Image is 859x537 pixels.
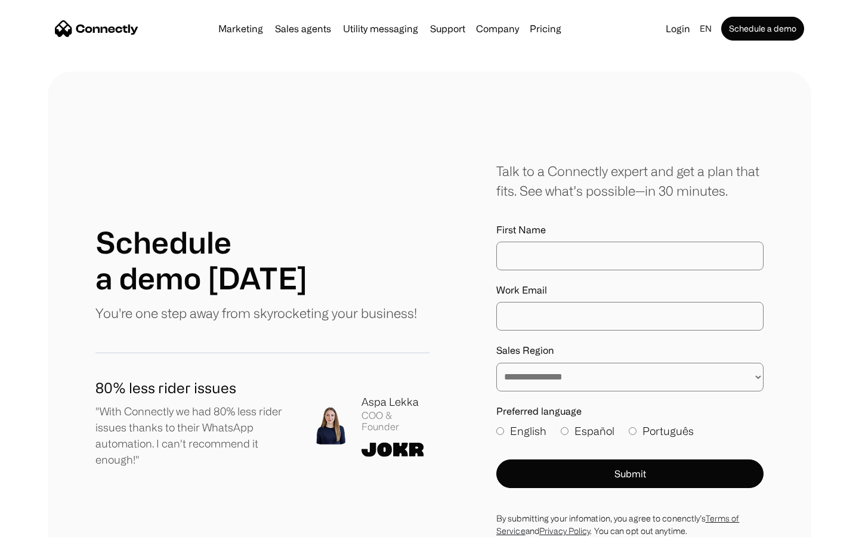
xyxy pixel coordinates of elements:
a: home [55,20,138,38]
a: Marketing [214,24,268,33]
a: Login [661,20,695,37]
input: Español [561,427,568,435]
a: Utility messaging [338,24,423,33]
p: You're one step away from skyrocketing your business! [95,303,417,323]
label: Sales Region [496,345,764,356]
h1: Schedule a demo [DATE] [95,224,307,296]
label: Português [629,423,694,439]
h1: 80% less rider issues [95,377,292,399]
label: Preferred language [496,406,764,417]
a: Privacy Policy [539,526,590,535]
div: Company [476,20,519,37]
button: Submit [496,459,764,488]
a: Pricing [525,24,566,33]
input: Português [629,427,636,435]
div: By submitting your infomation, you agree to conenctly’s and . You can opt out anytime. [496,512,764,537]
ul: Language list [24,516,72,533]
p: "With Connectly we had 80% less rider issues thanks to their WhatsApp automation. I can't recomme... [95,403,292,468]
div: COO & Founder [361,410,429,433]
input: English [496,427,504,435]
a: Terms of Service [496,514,739,535]
label: Work Email [496,285,764,296]
div: en [695,20,719,37]
a: Support [425,24,470,33]
label: First Name [496,224,764,236]
a: Sales agents [270,24,336,33]
label: English [496,423,546,439]
div: en [700,20,712,37]
a: Schedule a demo [721,17,804,41]
aside: Language selected: English [12,515,72,533]
div: Talk to a Connectly expert and get a plan that fits. See what’s possible—in 30 minutes. [496,161,764,200]
div: Aspa Lekka [361,394,429,410]
label: Español [561,423,614,439]
div: Company [472,20,523,37]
